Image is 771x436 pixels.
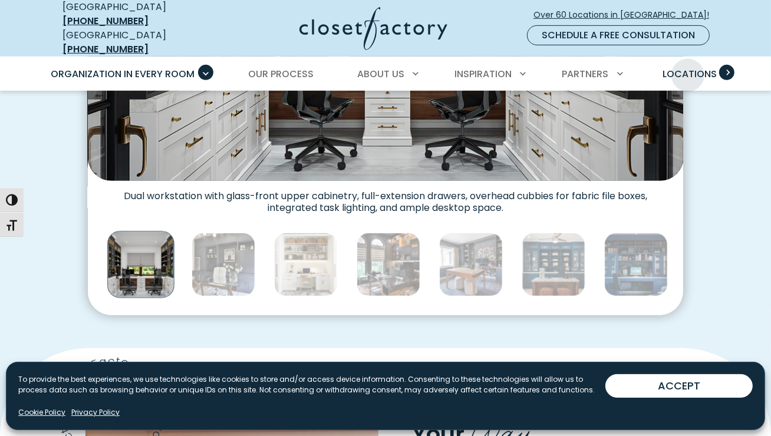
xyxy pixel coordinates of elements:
[439,233,503,296] img: Modern home office with floral accent wallpaper, matte charcoal built-ins, and a light oak desk f...
[192,233,255,296] img: Custom home office grey cabinetry with wall safe and mini fridge
[357,67,404,81] span: About Us
[62,42,149,56] a: [PHONE_NUMBER]
[42,58,729,91] nav: Primary Menu
[562,67,609,81] span: Partners
[604,233,668,296] img: Custom home office with blue built-ins, glass-front cabinets, adjustable shelving, custom drawer ...
[533,5,719,25] a: Over 60 Locations in [GEOGRAPHIC_DATA]!
[663,67,717,81] span: Locations
[522,233,585,296] img: Built-in blue cabinetry with mesh-front doors and open shelving displays accessories like labeled...
[605,374,753,398] button: ACCEPT
[71,407,120,418] a: Privacy Policy
[299,7,447,50] img: Closet Factory Logo
[62,28,207,57] div: [GEOGRAPHIC_DATA]
[357,233,420,296] img: Sophisticated home office with dark wood cabinetry, metallic backsplash, under-cabinet lighting, ...
[274,233,338,296] img: Compact, closet-style workstation with two-tier open shelving, wicker baskets, framed prints, and...
[527,25,710,45] a: Schedule a Free Consultation
[248,67,314,81] span: Our Process
[51,67,195,81] span: Organization in Every Room
[88,181,684,214] figcaption: Dual workstation with glass-front upper cabinetry, full-extension drawers, overhead cubbies for f...
[454,67,512,81] span: Inspiration
[18,407,65,418] a: Cookie Policy
[18,374,605,395] p: To provide the best experiences, we use technologies like cookies to store and/or access device i...
[533,9,719,21] span: Over 60 Locations in [GEOGRAPHIC_DATA]!
[107,232,174,298] img: Dual workstation home office with glass-front upper cabinetry, full-extension drawers, overhead c...
[62,14,149,28] a: [PHONE_NUMBER]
